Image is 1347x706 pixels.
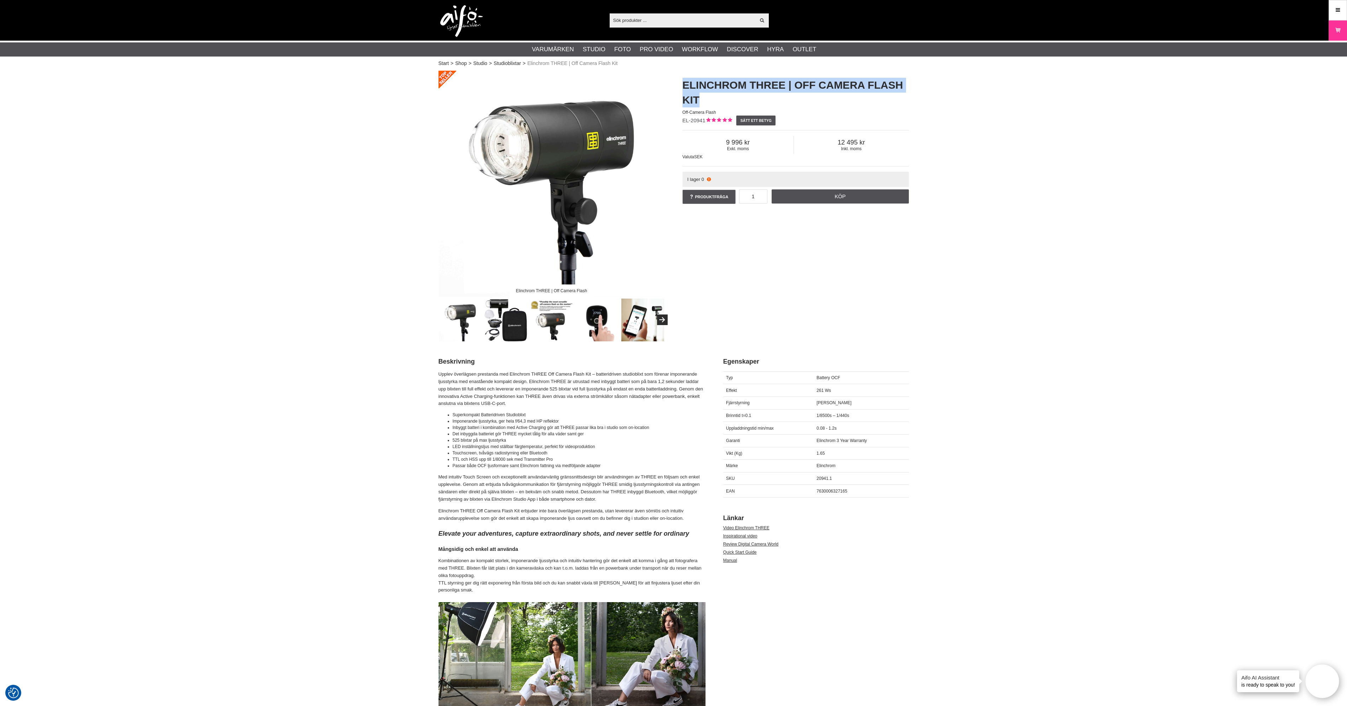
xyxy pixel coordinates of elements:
h4: Mångsidig och enkel att använda [439,546,706,553]
div: is ready to speak to you! [1237,670,1299,692]
p: Elinchrom THREE Off Camera Flash Kit erbjuder inte bara överlägsen prestanda, utan levererar även... [439,507,706,522]
span: Garanti [726,438,740,443]
span: 7630006327165 [817,489,847,494]
span: 0.08 - 1.2s [817,426,837,431]
span: SEK [694,154,703,159]
p: Upplev överlägsen prestanda med Elinchrom THREE Off Camera Flash Kit – batteridriven studioblixt ... [439,371,706,407]
span: 9 996 [683,139,794,146]
a: Studio [473,60,487,67]
img: logo.png [440,5,483,37]
li: Inbyggt batteri i kombination med Active Charging gör att THREE passar lika bra i studio som on-l... [453,424,706,431]
a: Workflow [682,45,718,54]
span: [PERSON_NAME] [817,400,852,405]
span: > [451,60,453,67]
div: Kundbetyg: 5.00 [706,117,732,124]
img: Revisit consent button [8,688,19,698]
h2: Länkar [723,514,909,523]
li: Det inbyggda batteriet gör THREE mycket tålig för alla väder samt ger [453,431,706,437]
button: Next [657,314,668,325]
span: Uppladdningstid min/max [726,426,774,431]
h2: Beskrivning [439,357,706,366]
a: Sätt ett betyg [736,116,776,125]
span: Elinchrom [817,463,835,468]
span: Vikt (Kg) [726,451,742,456]
a: Inspirational video [723,534,757,539]
a: Produktfråga [683,190,736,204]
span: EL-20941 [683,117,706,123]
span: 12 495 [794,139,909,146]
h2: Egenskaper [723,357,909,366]
a: Hyra [767,45,784,54]
h1: Elinchrom THREE | Off Camera Flash Kit [683,78,909,107]
span: Inkl. moms [794,146,909,151]
a: Start [439,60,449,67]
a: Discover [727,45,758,54]
span: Typ [726,375,733,380]
a: Studioblixtar [494,60,521,67]
a: Quick Start Guide [723,550,757,555]
img: Bluetooth - Styrning via App [621,299,664,341]
li: Superkompakt Batteridriven Studioblixt [453,412,706,418]
a: Shop [455,60,467,67]
span: Exkl. moms [683,146,794,151]
span: 20941.1 [817,476,832,481]
span: > [489,60,492,67]
p: Med intuitiv Touch Screen och exceptionellt användarvänlig gränssnittsdesign blir användningen av... [439,473,706,503]
li: Passar både OCF ljusformare samt Elinchrom fattning via medföljande adapter [453,463,706,469]
a: Köp [772,189,909,204]
span: 1/8500s – 1/440s [817,413,849,418]
img: Elinchrom THREE | Off Camera Flash [439,71,665,297]
li: 525 blixtar på max ljusstyrka [453,437,706,443]
a: Studio [583,45,605,54]
li: Touchscreen, tvåvägs radiostyrning eller Bluetooth [453,450,706,456]
li: TTL och HSS upp till 1/8000 sek med Transmitter Pro [453,456,706,463]
span: Valuta [683,154,694,159]
span: 261 Ws [817,388,831,393]
img: Elinchrom THREE | Off Camera Flash Kit [484,299,527,341]
li: LED inställningsljus med ställbar färgtemperatur, perfekt för videoproduktion [453,443,706,450]
a: Review Digital Camera World [723,542,779,547]
span: Märke [726,463,738,468]
img: Touch screen interface [576,299,619,341]
span: 1.65 [817,451,825,456]
span: > [469,60,471,67]
a: Pro Video [640,45,673,54]
p: Kombinationen av kompakt storlek, imponerande ljusstyrka och intuitiv hantering gör det enkelt at... [439,557,706,594]
a: Outlet [792,45,816,54]
button: Samtyckesinställningar [8,687,19,699]
i: Beställd [706,177,712,182]
a: Manual [723,558,737,563]
span: Elinchrom THREE | Off Camera Flash Kit [527,60,617,67]
span: Brinntid t=0.1 [726,413,751,418]
img: Digital Camera World - Elinchrom THREE Review [530,299,573,341]
div: Elinchrom THREE | Off Camera Flash [510,284,593,297]
span: Off-Camera Flash [683,110,716,115]
input: Sök produkter ... [610,15,756,25]
li: Imponerande ljusstyrka, ger hela f/64,3 med HP reflektor [453,418,706,424]
img: Elinchrom THREE | Off Camera Flash [439,299,482,341]
span: Fjärrstyrning [726,400,750,405]
em: Elevate your adventures, capture extraordinary shots, and never settle for ordinary [439,530,689,537]
a: Foto [614,45,631,54]
h4: Aifo AI Assistant [1241,674,1295,681]
span: I lager [687,177,700,182]
span: Effekt [726,388,737,393]
span: Elinchrom 3 Year Warranty [817,438,867,443]
span: EAN [726,489,735,494]
span: > [523,60,526,67]
span: SKU [726,476,735,481]
a: Varumärken [532,45,574,54]
span: Battery OCF [817,375,840,380]
a: Video Elinchrom THREE [723,525,770,530]
span: 0 [702,177,704,182]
